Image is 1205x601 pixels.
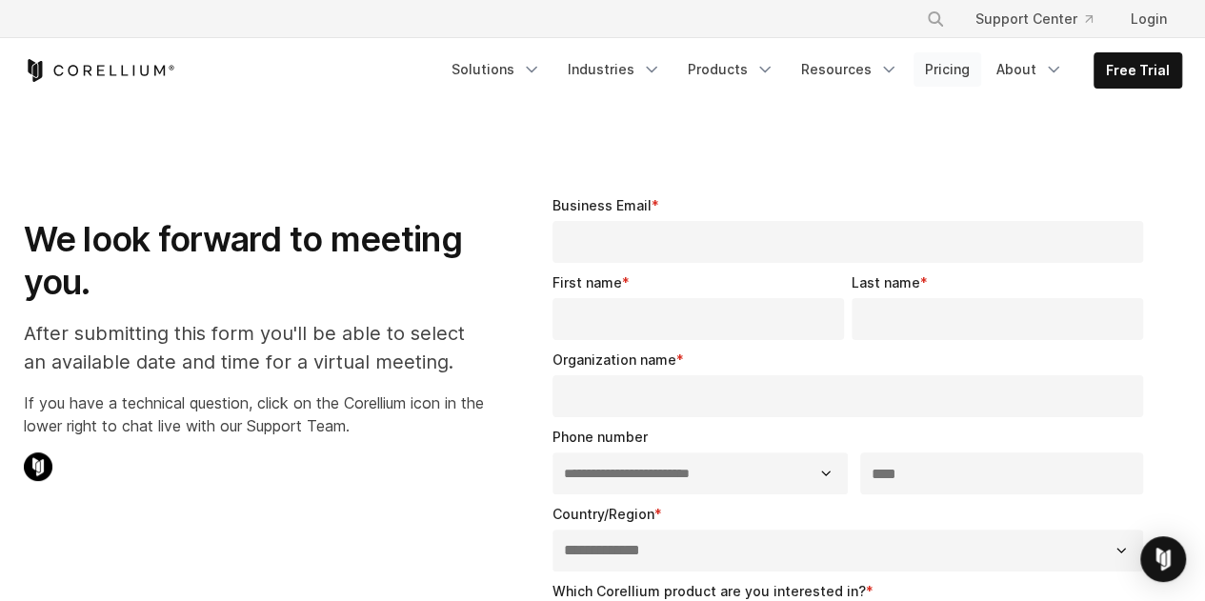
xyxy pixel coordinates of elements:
[552,506,654,522] span: Country/Region
[790,52,910,87] a: Resources
[1115,2,1182,36] a: Login
[918,2,953,36] button: Search
[552,429,648,445] span: Phone number
[552,583,866,599] span: Which Corellium product are you interested in?
[556,52,673,87] a: Industries
[24,319,484,376] p: After submitting this form you'll be able to select an available date and time for a virtual meet...
[552,351,676,368] span: Organization name
[552,274,622,290] span: First name
[960,2,1108,36] a: Support Center
[24,59,175,82] a: Corellium Home
[903,2,1182,36] div: Navigation Menu
[1140,536,1186,582] div: Open Intercom Messenger
[24,452,52,481] img: Corellium Chat Icon
[985,52,1074,87] a: About
[552,197,652,213] span: Business Email
[676,52,786,87] a: Products
[852,274,920,290] span: Last name
[24,391,484,437] p: If you have a technical question, click on the Corellium icon in the lower right to chat live wit...
[24,218,484,304] h1: We look forward to meeting you.
[1095,53,1181,88] a: Free Trial
[440,52,1182,89] div: Navigation Menu
[440,52,552,87] a: Solutions
[914,52,981,87] a: Pricing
